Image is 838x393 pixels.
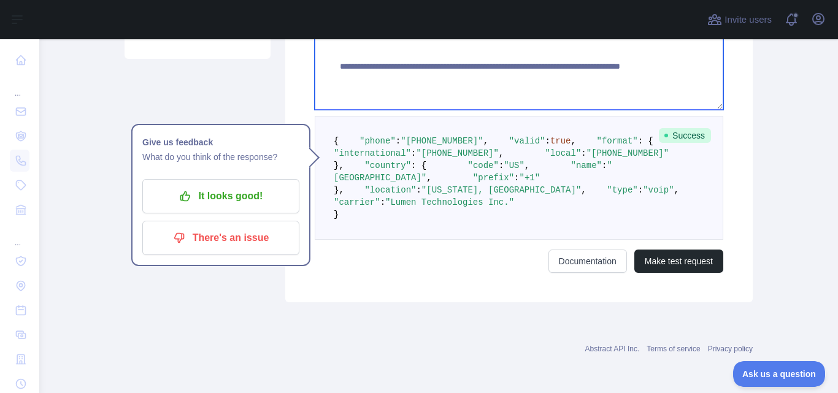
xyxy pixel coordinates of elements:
[10,74,29,98] div: ...
[142,179,299,213] button: It looks good!
[708,345,753,353] a: Privacy policy
[467,161,498,170] span: "code"
[597,136,638,146] span: "format"
[411,148,416,158] span: :
[334,136,339,146] span: {
[509,136,545,146] span: "valid"
[647,345,700,353] a: Terms of service
[550,136,571,146] span: true
[733,361,826,387] iframe: Toggle Customer Support
[401,136,483,146] span: "[PHONE_NUMBER]"
[385,197,514,207] span: "Lumen Technologies Inc."
[581,185,586,195] span: ,
[586,148,669,158] span: "[PHONE_NUMBER]"
[473,173,514,183] span: "prefix"
[504,161,525,170] span: "US"
[581,148,586,158] span: :
[638,185,643,195] span: :
[483,136,488,146] span: ,
[638,136,653,146] span: : {
[334,161,344,170] span: },
[152,227,290,248] p: There's an issue
[525,161,529,170] span: ,
[499,148,504,158] span: ,
[674,185,679,195] span: ,
[499,161,504,170] span: :
[334,210,339,219] span: }
[334,148,411,158] span: "international"
[421,185,581,195] span: "[US_STATE], [GEOGRAPHIC_DATA]"
[152,186,290,207] p: It looks good!
[602,161,607,170] span: :
[607,185,637,195] span: "type"
[545,136,550,146] span: :
[725,13,772,27] span: Invite users
[359,136,396,146] span: "phone"
[411,161,426,170] span: : {
[416,185,421,195] span: :
[334,185,344,195] span: },
[643,185,674,195] span: "voip"
[659,128,711,143] span: Success
[548,250,627,273] a: Documentation
[142,221,299,255] button: There's an issue
[10,223,29,248] div: ...
[514,173,519,183] span: :
[426,173,431,183] span: ,
[571,161,602,170] span: "name"
[364,161,411,170] span: "country"
[545,148,581,158] span: "local"
[705,10,774,29] button: Invite users
[634,250,723,273] button: Make test request
[416,148,498,158] span: "[PHONE_NUMBER]"
[585,345,640,353] a: Abstract API Inc.
[334,197,380,207] span: "carrier"
[519,173,540,183] span: "+1"
[396,136,401,146] span: :
[142,135,299,150] h1: Give us feedback
[364,185,416,195] span: "location"
[571,136,576,146] span: ,
[380,197,385,207] span: :
[142,150,299,164] p: What do you think of the response?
